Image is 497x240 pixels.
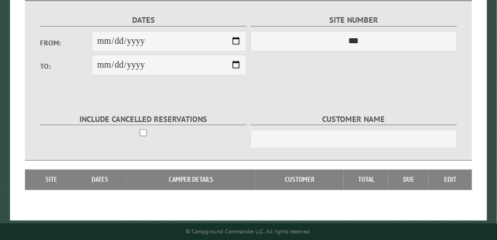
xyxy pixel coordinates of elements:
[186,228,312,235] small: © Campground Commander LLC. All rights reserved.
[250,113,457,126] label: Customer Name
[255,170,344,190] th: Customer
[127,170,255,190] th: Camper Details
[388,170,429,190] th: Due
[31,170,72,190] th: Site
[40,38,92,48] label: From:
[40,61,92,72] label: To:
[344,170,388,190] th: Total
[40,14,247,27] label: Dates
[72,170,127,190] th: Dates
[429,170,472,190] th: Edit
[40,113,247,126] label: Include Cancelled Reservations
[250,14,457,27] label: Site Number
